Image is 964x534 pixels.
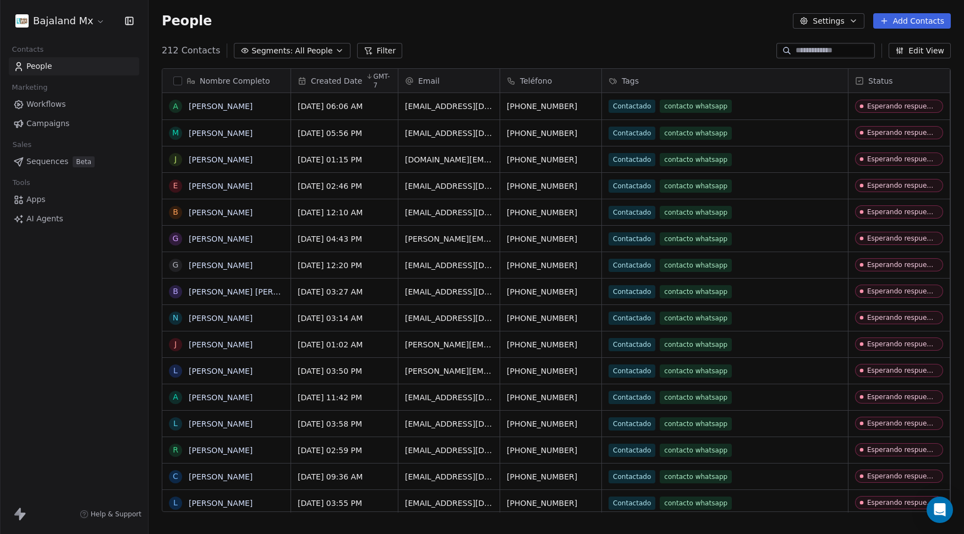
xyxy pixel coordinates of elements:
span: Teléfono [520,75,552,86]
a: AI Agents [9,210,139,228]
a: [PERSON_NAME] [189,235,253,243]
a: [PERSON_NAME] [189,129,253,138]
span: [PHONE_NUMBER] [507,233,595,244]
span: Contactado [609,391,655,404]
span: contacto whatsapp [660,127,732,140]
a: [PERSON_NAME] [189,446,253,455]
div: M [172,127,179,139]
div: Esperando respuesta [867,235,936,242]
span: Contacts [7,41,48,58]
a: [PERSON_NAME] [PERSON_NAME] [189,287,319,296]
div: Open Intercom Messenger [927,497,953,523]
div: L [173,497,178,509]
span: contacto whatsapp [660,417,732,431]
span: [PHONE_NUMBER] [507,181,595,192]
a: [PERSON_NAME] [189,208,253,217]
span: [EMAIL_ADDRESS][DOMAIN_NAME] [405,445,493,456]
span: [DATE] 02:46 PM [298,181,391,192]
span: Contactado [609,232,655,246]
span: [DATE] 01:15 PM [298,154,391,165]
span: [DATE] 11:42 PM [298,392,391,403]
span: contacto whatsapp [660,391,732,404]
div: B [173,206,178,218]
button: Add Contacts [873,13,951,29]
span: Campaigns [26,118,69,129]
div: Esperando respuesta [867,367,936,374]
span: Contactado [609,153,655,166]
span: contacto whatsapp [660,497,732,510]
span: [PHONE_NUMBER] [507,286,595,297]
span: [DATE] 01:02 AM [298,339,391,350]
button: Filter [357,43,403,58]
span: [PERSON_NAME][EMAIL_ADDRESS][DOMAIN_NAME] [405,339,493,350]
div: grid [162,93,291,513]
span: [EMAIL_ADDRESS][DOMAIN_NAME] [405,418,493,429]
img: ppic-bajaland-logo.jpg [15,14,29,28]
span: Tags [622,75,639,86]
div: L [173,418,178,429]
span: [PHONE_NUMBER] [507,498,595,509]
span: Contactado [609,338,655,351]
div: N [173,312,178,324]
a: Workflows [9,95,139,113]
a: [PERSON_NAME] [189,499,253,508]
div: C [173,471,178,482]
span: [PHONE_NUMBER] [507,392,595,403]
span: Contactado [609,470,655,483]
span: [PHONE_NUMBER] [507,313,595,324]
span: [EMAIL_ADDRESS][DOMAIN_NAME] [405,313,493,324]
div: G [173,233,179,244]
span: contacto whatsapp [660,206,732,219]
span: All People [295,45,332,57]
span: [PHONE_NUMBER] [507,339,595,350]
div: Tags [602,69,848,92]
span: [PHONE_NUMBER] [507,154,595,165]
span: Nombre Completo [200,75,270,86]
span: contacto whatsapp [660,285,732,298]
a: Apps [9,190,139,209]
span: contacto whatsapp [660,338,732,351]
span: [DATE] 03:27 AM [298,286,391,297]
div: L [173,365,178,377]
span: [PHONE_NUMBER] [507,471,595,482]
button: Settings [793,13,864,29]
span: [DATE] 03:55 PM [298,498,391,509]
span: 212 Contacts [162,44,220,57]
div: Teléfono [500,69,601,92]
a: [PERSON_NAME] [189,340,253,349]
span: [DATE] 03:58 PM [298,418,391,429]
span: Beta [73,156,95,167]
span: Sales [8,137,36,153]
span: Bajaland Mx [33,14,94,28]
div: Esperando respuesta [867,129,936,137]
a: [PERSON_NAME] [189,155,253,164]
a: [PERSON_NAME] [189,102,253,111]
span: [PHONE_NUMBER] [507,101,595,112]
a: SequencesBeta [9,152,139,171]
span: Created Date [311,75,362,86]
span: Contactado [609,285,655,298]
div: A [173,391,178,403]
span: Contactado [609,417,655,431]
div: Esperando respuesta [867,261,936,269]
div: Esperando respuesta [867,155,936,163]
span: [EMAIL_ADDRESS][DOMAIN_NAME] [405,392,493,403]
span: Contactado [609,179,655,193]
span: contacto whatsapp [660,444,732,457]
span: Segments: [251,45,293,57]
a: [PERSON_NAME] [189,472,253,481]
span: Help & Support [91,510,141,519]
div: R [173,444,178,456]
span: Contactado [609,100,655,113]
div: Esperando respuesta [867,102,936,110]
a: [PERSON_NAME] [189,261,253,270]
a: Campaigns [9,115,139,133]
span: contacto whatsapp [660,259,732,272]
div: Created DateGMT-7 [291,69,398,92]
div: Esperando respuesta [867,287,936,295]
span: [DATE] 09:36 AM [298,471,391,482]
a: Help & Support [80,510,141,519]
span: [DOMAIN_NAME][EMAIL_ADDRESS][DOMAIN_NAME] [405,154,493,165]
span: Contactado [609,206,655,219]
div: Esperando respuesta [867,208,936,216]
